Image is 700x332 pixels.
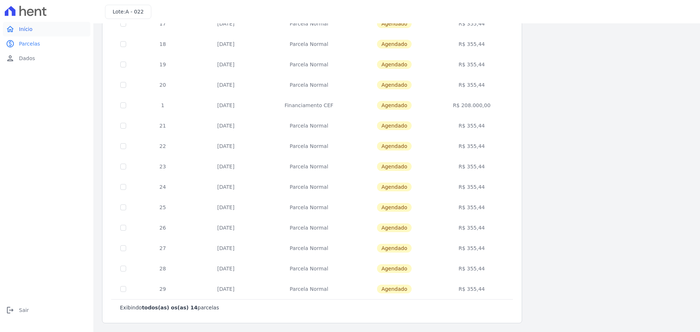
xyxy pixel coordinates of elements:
[113,8,144,16] h3: Lote:
[3,36,90,51] a: paidParcelas
[19,26,32,33] span: Início
[142,305,198,310] b: todos(as) os(as) 14
[135,177,191,197] td: 24
[261,54,357,75] td: Parcela Normal
[261,116,357,136] td: Parcela Normal
[432,156,512,177] td: R$ 355,44
[135,116,191,136] td: 21
[261,136,357,156] td: Parcela Normal
[377,19,412,28] span: Agendado
[120,304,219,311] p: Exibindo parcelas
[377,40,412,48] span: Agendado
[261,34,357,54] td: Parcela Normal
[377,223,412,232] span: Agendado
[377,244,412,253] span: Agendado
[6,306,15,315] i: logout
[432,13,512,34] td: R$ 355,44
[191,95,261,116] td: [DATE]
[261,197,357,218] td: Parcela Normal
[135,54,191,75] td: 19
[135,34,191,54] td: 18
[135,258,191,279] td: 28
[377,101,412,110] span: Agendado
[432,197,512,218] td: R$ 355,44
[191,177,261,197] td: [DATE]
[261,258,357,279] td: Parcela Normal
[191,279,261,299] td: [DATE]
[377,285,412,293] span: Agendado
[6,25,15,34] i: home
[191,116,261,136] td: [DATE]
[125,9,144,15] span: A - 022
[191,238,261,258] td: [DATE]
[377,142,412,151] span: Agendado
[432,238,512,258] td: R$ 355,44
[261,13,357,34] td: Parcela Normal
[432,95,512,116] td: R$ 208.000,00
[432,218,512,238] td: R$ 355,44
[135,238,191,258] td: 27
[377,264,412,273] span: Agendado
[191,75,261,95] td: [DATE]
[191,54,261,75] td: [DATE]
[432,177,512,197] td: R$ 355,44
[135,156,191,177] td: 23
[261,177,357,197] td: Parcela Normal
[135,197,191,218] td: 25
[377,60,412,69] span: Agendado
[377,183,412,191] span: Agendado
[191,156,261,177] td: [DATE]
[432,258,512,279] td: R$ 355,44
[261,279,357,299] td: Parcela Normal
[3,51,90,66] a: personDados
[19,306,29,314] span: Sair
[261,75,357,95] td: Parcela Normal
[261,95,357,116] td: Financiamento CEF
[6,39,15,48] i: paid
[135,75,191,95] td: 20
[377,81,412,89] span: Agendado
[432,54,512,75] td: R$ 355,44
[3,22,90,36] a: homeInício
[432,75,512,95] td: R$ 355,44
[191,258,261,279] td: [DATE]
[135,13,191,34] td: 17
[191,197,261,218] td: [DATE]
[432,136,512,156] td: R$ 355,44
[19,55,35,62] span: Dados
[135,218,191,238] td: 26
[432,279,512,299] td: R$ 355,44
[3,303,90,317] a: logoutSair
[135,279,191,299] td: 29
[261,218,357,238] td: Parcela Normal
[432,34,512,54] td: R$ 355,44
[19,40,40,47] span: Parcelas
[6,54,15,63] i: person
[377,121,412,130] span: Agendado
[191,136,261,156] td: [DATE]
[261,156,357,177] td: Parcela Normal
[377,162,412,171] span: Agendado
[135,95,191,116] td: 1
[432,116,512,136] td: R$ 355,44
[191,13,261,34] td: [DATE]
[377,203,412,212] span: Agendado
[135,136,191,156] td: 22
[261,238,357,258] td: Parcela Normal
[191,218,261,238] td: [DATE]
[191,34,261,54] td: [DATE]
